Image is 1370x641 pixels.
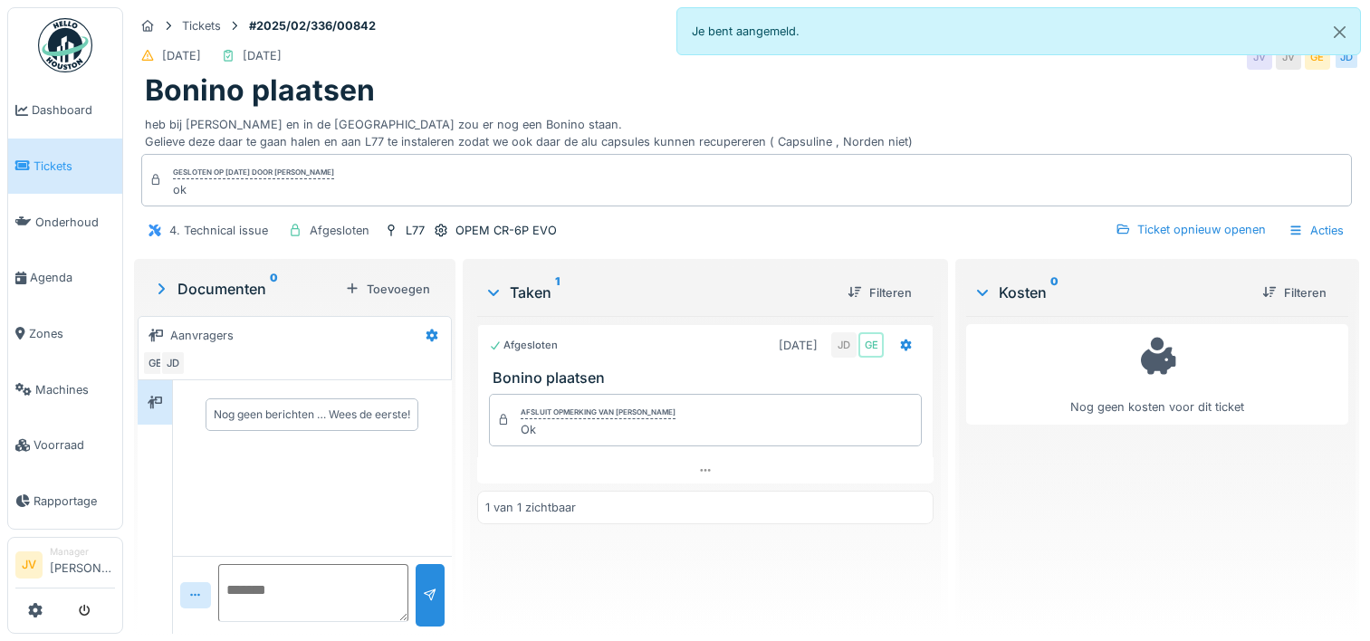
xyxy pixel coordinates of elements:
div: Aanvragers [170,327,234,344]
div: JD [831,332,857,358]
span: Voorraad [34,436,115,454]
div: Nog geen kosten voor dit ticket [978,332,1336,416]
span: Agenda [30,269,115,286]
a: Dashboard [8,82,122,139]
div: Acties [1280,217,1352,244]
div: Toevoegen [338,277,437,301]
div: Afgesloten [310,222,369,239]
div: Afgesloten [489,338,558,353]
h3: Bonino plaatsen [493,369,925,387]
div: Ticket opnieuw openen [1108,217,1273,242]
div: OPEM CR-6P EVO [455,222,557,239]
div: JD [1334,44,1359,70]
div: L77 [406,222,425,239]
div: GE [1305,44,1330,70]
div: JV [1247,44,1272,70]
a: Machines [8,361,122,417]
a: Zones [8,306,122,362]
div: ok [173,181,334,198]
span: Tickets [34,158,115,175]
sup: 1 [555,282,560,303]
strong: #2025/02/336/00842 [242,17,383,34]
sup: 0 [270,278,278,300]
img: Badge_color-CXgf-gQk.svg [38,18,92,72]
a: Tickets [8,139,122,195]
div: Gesloten op [DATE] door [PERSON_NAME] [173,167,334,179]
a: Rapportage [8,474,122,530]
div: [DATE] [162,47,201,64]
div: Documenten [152,278,338,300]
span: Dashboard [32,101,115,119]
div: GE [142,350,168,376]
div: Afsluit opmerking van [PERSON_NAME] [521,407,675,419]
div: GE [858,332,884,358]
div: Filteren [840,281,919,305]
div: heb bij [PERSON_NAME] en in de [GEOGRAPHIC_DATA] zou er nog een Bonino staan. Gelieve deze daar t... [145,109,1348,150]
li: [PERSON_NAME] [50,545,115,584]
a: Onderhoud [8,194,122,250]
li: JV [15,551,43,579]
div: 4. Technical issue [169,222,268,239]
a: Voorraad [8,417,122,474]
div: 1 van 1 zichtbaar [485,499,576,516]
button: Close [1319,8,1360,56]
div: Nog geen berichten … Wees de eerste! [214,407,410,423]
div: Manager [50,545,115,559]
div: JD [160,350,186,376]
a: Agenda [8,250,122,306]
div: Ok [521,421,675,438]
div: Je bent aangemeld. [676,7,1362,55]
span: Machines [35,381,115,398]
a: JV Manager[PERSON_NAME] [15,545,115,588]
span: Onderhoud [35,214,115,231]
div: Taken [484,282,833,303]
div: Filteren [1255,281,1334,305]
div: [DATE] [779,337,818,354]
div: Tickets [182,17,221,34]
sup: 0 [1050,282,1059,303]
span: Zones [29,325,115,342]
div: [DATE] [243,47,282,64]
div: Kosten [973,282,1248,303]
div: JV [1276,44,1301,70]
h1: Bonino plaatsen [145,73,375,108]
span: Rapportage [34,493,115,510]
